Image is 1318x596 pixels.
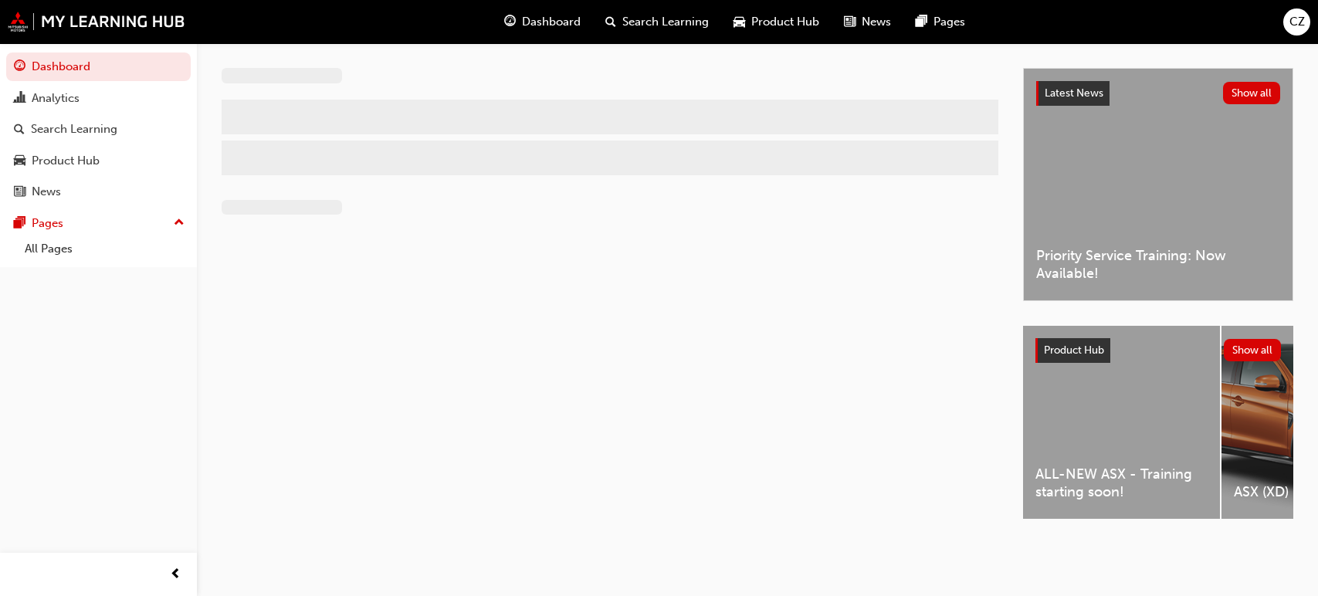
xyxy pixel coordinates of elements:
[1035,466,1208,500] span: ALL-NEW ASX - Training starting soon!
[8,12,185,32] img: mmal
[19,237,191,261] a: All Pages
[721,6,832,38] a: car-iconProduct Hub
[916,12,927,32] span: pages-icon
[6,49,191,209] button: DashboardAnalyticsSearch LearningProduct HubNews
[31,120,117,138] div: Search Learning
[14,217,25,231] span: pages-icon
[751,13,819,31] span: Product Hub
[1223,82,1281,104] button: Show all
[14,123,25,137] span: search-icon
[174,213,185,233] span: up-icon
[6,52,191,81] a: Dashboard
[6,147,191,175] a: Product Hub
[6,209,191,238] button: Pages
[622,13,709,31] span: Search Learning
[1036,81,1280,106] a: Latest NewsShow all
[734,12,745,32] span: car-icon
[522,13,581,31] span: Dashboard
[844,12,856,32] span: news-icon
[14,60,25,74] span: guage-icon
[6,178,191,206] a: News
[862,13,891,31] span: News
[593,6,721,38] a: search-iconSearch Learning
[1044,344,1104,357] span: Product Hub
[1023,326,1220,519] a: ALL-NEW ASX - Training starting soon!
[832,6,903,38] a: news-iconNews
[32,90,80,107] div: Analytics
[492,6,593,38] a: guage-iconDashboard
[1283,8,1310,36] button: CZ
[1023,68,1293,301] a: Latest NewsShow allPriority Service Training: Now Available!
[6,84,191,113] a: Analytics
[1289,13,1305,31] span: CZ
[14,92,25,106] span: chart-icon
[605,12,616,32] span: search-icon
[1036,247,1280,282] span: Priority Service Training: Now Available!
[1035,338,1281,363] a: Product HubShow all
[32,215,63,232] div: Pages
[1045,86,1103,100] span: Latest News
[14,154,25,168] span: car-icon
[504,12,516,32] span: guage-icon
[32,183,61,201] div: News
[14,185,25,199] span: news-icon
[903,6,977,38] a: pages-iconPages
[32,152,100,170] div: Product Hub
[933,13,965,31] span: Pages
[6,115,191,144] a: Search Learning
[170,565,181,584] span: prev-icon
[1224,339,1282,361] button: Show all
